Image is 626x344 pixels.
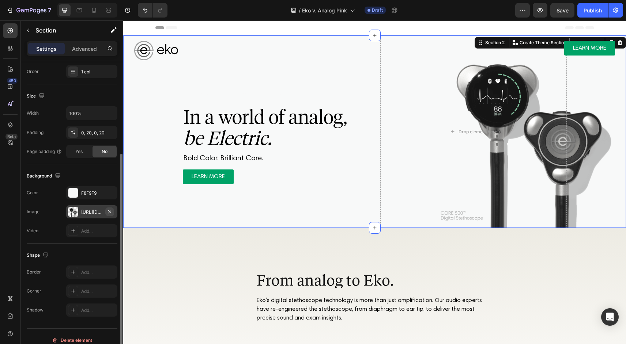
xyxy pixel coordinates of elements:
[81,130,116,136] div: 0, 20, 0, 20
[60,85,246,129] h2: Rich Text Editor. Editing area: main
[372,7,383,14] span: Draft
[133,251,370,267] h2: From analog to Eko.
[133,276,370,302] p: Eko’s digital stethoscope technology is more than just amplification. Our audio experts have re-e...
[60,70,245,79] p: NOW AVAILABLE IN [GEOGRAPHIC_DATA]
[5,134,18,139] div: Beta
[138,3,167,18] div: Undo/Redo
[27,190,38,196] div: Color
[577,3,608,18] button: Publish
[81,209,102,215] div: [URL][DOMAIN_NAME]
[27,269,41,275] div: Border
[27,110,39,116] div: Width
[601,308,619,326] div: Open Intercom Messenger
[27,209,39,215] div: Image
[27,91,46,101] div: Size
[123,20,626,344] iframe: Design area
[60,149,110,164] a: LEARN MORE
[27,68,39,75] div: Order
[27,307,44,313] div: Shadow
[3,3,54,18] button: 7
[81,307,116,314] div: Add...
[48,6,51,15] p: 7
[35,26,95,35] p: Section
[81,288,116,295] div: Add...
[27,171,62,181] div: Background
[81,269,116,276] div: Add...
[60,85,224,108] span: In a world of analog,
[27,148,62,155] div: Page padding
[27,228,38,234] div: Video
[60,133,246,144] div: Rich Text Editor. Editing area: main
[441,20,492,35] a: LEARN MORE
[81,228,116,234] div: Add...
[302,7,347,14] span: Eko v. Analog Pink
[72,45,97,53] p: Advanced
[299,7,301,14] span: /
[550,3,574,18] button: Save
[60,134,140,142] span: Bold Color. Brilliant Care.
[7,78,18,84] div: 450
[27,288,41,294] div: Corner
[584,7,602,14] div: Publish
[335,108,374,114] div: Drop element here
[557,7,569,14] span: Save
[102,148,108,155] span: No
[68,152,102,161] p: LEARN MORE
[60,86,245,129] p: ⁠⁠⁠⁠⁠⁠⁠
[67,107,117,120] input: Auto
[60,106,148,129] i: be Electric.
[81,190,116,196] div: F8F9F9
[36,45,57,53] p: Settings
[27,251,50,260] div: Shape
[75,148,83,155] span: Yes
[450,23,483,32] p: LEARN MORE
[27,129,44,136] div: Padding
[81,69,116,75] div: 1 col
